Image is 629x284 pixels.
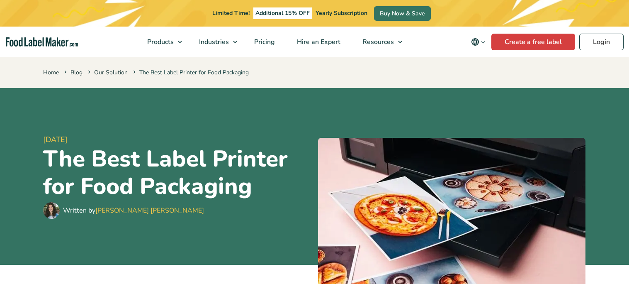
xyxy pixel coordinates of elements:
span: Hire an Expert [294,37,341,47]
span: Industries [197,37,230,47]
span: The Best Label Printer for Food Packaging [131,69,249,76]
span: Limited Time! [212,9,250,17]
a: Products [136,27,186,57]
span: [DATE] [43,134,311,145]
span: Yearly Subscription [316,9,367,17]
span: Additional 15% OFF [253,7,312,19]
a: Industries [188,27,241,57]
span: Pricing [252,37,276,47]
a: Our Solution [94,69,128,76]
a: Create a free label [491,34,575,50]
a: Hire an Expert [286,27,350,57]
div: Written by [63,206,204,215]
span: Products [145,37,175,47]
a: Buy Now & Save [374,6,431,21]
a: [PERSON_NAME] [PERSON_NAME] [95,206,204,215]
a: Home [43,69,59,76]
a: Food Label Maker homepage [6,37,78,47]
img: Maria Abi Hanna - Food Label Maker [43,202,60,219]
a: Login [579,34,624,50]
a: Blog [70,69,83,76]
span: Resources [360,37,395,47]
a: Resources [352,27,406,57]
button: Change language [465,34,491,50]
h1: The Best Label Printer for Food Packaging [43,145,311,200]
a: Pricing [243,27,284,57]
